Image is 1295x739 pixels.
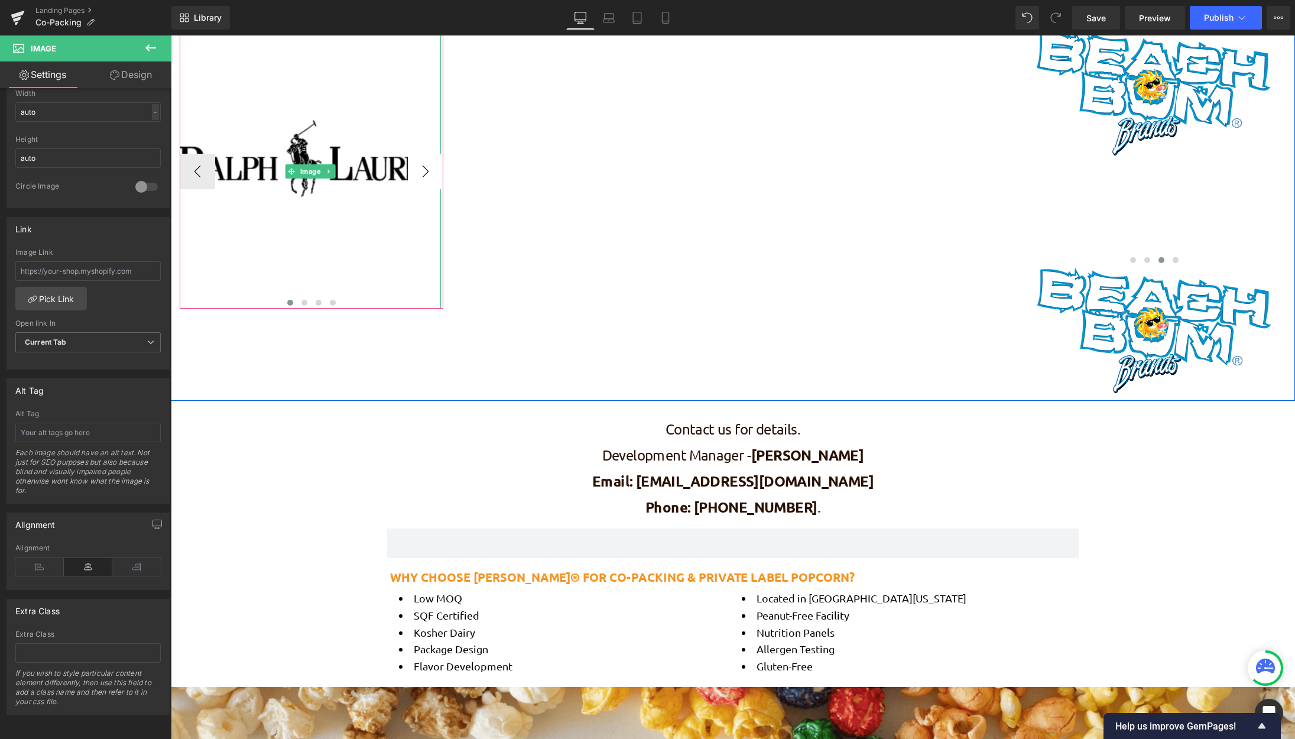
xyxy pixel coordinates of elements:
span: Help us improve GemPages! [1115,721,1255,732]
div: Alignment [15,513,56,530]
li: Nutrition Panels [571,589,896,606]
li: Flavor Development [228,623,553,640]
input: Your alt tags go here [15,423,161,442]
li: Peanut-Free Facility [571,572,896,589]
div: Width [15,89,161,98]
span: Phone: [PHONE_NUMBER] [475,462,646,481]
a: Expand / Collapse [152,129,164,143]
li: Low MOQ [228,555,553,572]
li: Allergen Testing [571,605,896,623]
div: Open link In [15,319,161,328]
div: Image Link [15,248,161,257]
div: - [152,104,159,120]
li: Kosher Dairy [228,589,553,606]
span: Co-Packing [35,18,82,27]
p: Development Manager - [216,409,908,435]
input: auto [15,102,161,122]
b: Current Tab [25,338,67,346]
li: Package Design [228,605,553,623]
a: Design [88,61,174,88]
button: Redo [1044,6,1067,30]
div: Circle Image [15,181,124,194]
span: Preview [1139,12,1171,24]
a: Laptop [595,6,623,30]
button: Publish [1190,6,1262,30]
a: Pick Link [15,287,87,310]
span: Save [1086,12,1106,24]
span: Image [127,129,152,143]
button: Show survey - Help us improve GemPages! [1115,719,1269,733]
span: Publish [1204,13,1234,22]
div: Link [15,218,32,234]
div: Height [15,135,161,144]
span: Image [31,44,56,53]
a: Desktop [566,6,595,30]
div: If you wish to style particular content element differently, then use this field to add a class n... [15,669,161,714]
span: Library [194,12,222,23]
li: Located in [GEOGRAPHIC_DATA][US_STATE] [571,555,896,572]
button: Undo [1015,6,1039,30]
div: Alignment [15,544,161,552]
a: Tablet [623,6,651,30]
span: . [647,463,650,480]
li: Gluten-Free [571,623,896,640]
a: Landing Pages [35,6,171,15]
span: [PERSON_NAME] [580,410,693,429]
button: More [1267,6,1290,30]
p: Contact us for details. [216,383,908,409]
h2: why choose [PERSON_NAME]® for co-Packing & Private Label Popcorn? [219,534,905,549]
li: SQF Certified [228,572,553,589]
div: Alt Tag [15,410,161,418]
div: Extra Class [15,630,161,638]
div: Each image should have an alt text. Not just for SEO purposes but also because blind and visually... [15,448,161,503]
span: Email: [EMAIL_ADDRESS][DOMAIN_NAME] [421,436,703,455]
div: Open Intercom Messenger [1255,699,1283,727]
div: Extra Class [15,599,60,616]
a: New Library [171,6,230,30]
a: Mobile [651,6,680,30]
a: Preview [1125,6,1185,30]
input: https://your-shop.myshopify.com [15,261,161,281]
div: Alt Tag [15,379,44,396]
input: auto [15,148,161,168]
